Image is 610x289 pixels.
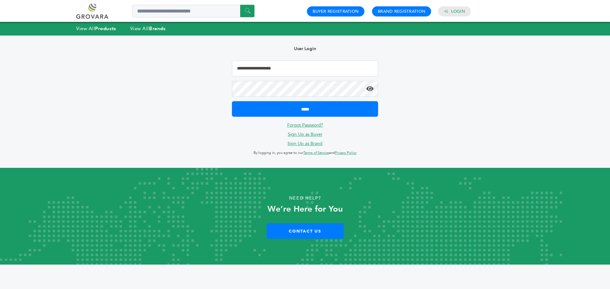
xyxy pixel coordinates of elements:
strong: We’re Here for You [268,203,343,215]
a: View AllProducts [76,25,116,32]
input: Email Address [232,61,378,76]
input: Password [232,81,378,97]
a: Sign Up as Brand [288,141,322,147]
a: Login [451,9,465,14]
a: Terms of Service [303,150,329,155]
a: View AllBrands [130,25,166,32]
strong: Products [95,25,116,32]
a: Forgot Password? [287,122,323,128]
a: Brand Registration [378,9,425,14]
a: Contact Us [267,223,344,239]
p: Need Help? [30,194,579,203]
strong: Brands [149,25,166,32]
p: By logging in, you agree to our and [232,149,378,157]
a: Sign Up as Buyer [288,131,322,137]
a: Privacy Policy [335,150,356,155]
input: Search a product or brand... [132,5,254,17]
b: User Login [294,46,316,52]
a: Buyer Registration [313,9,359,14]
